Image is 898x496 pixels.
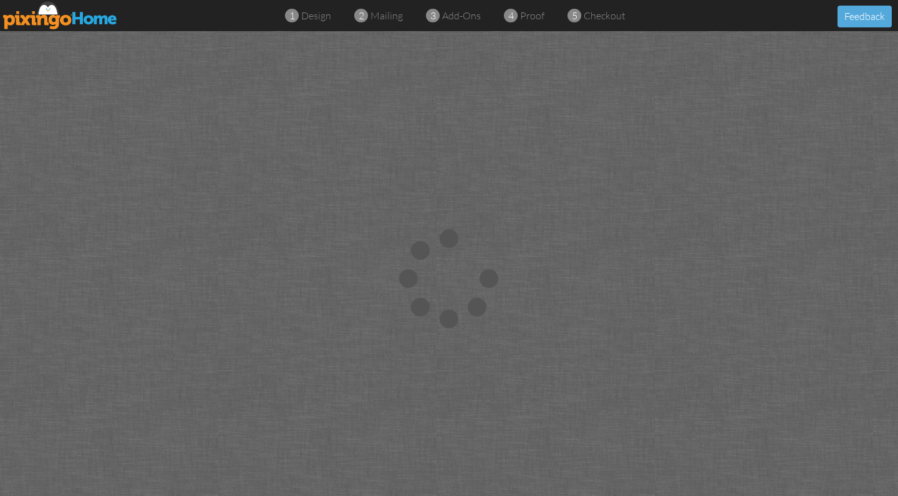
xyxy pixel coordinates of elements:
[430,9,436,23] span: 3
[3,1,118,29] img: pixingo logo
[508,9,514,23] span: 4
[359,9,364,23] span: 2
[584,9,625,22] span: checkout
[442,9,481,22] span: add-ons
[572,9,577,23] span: 5
[289,9,295,23] span: 1
[301,9,331,22] span: design
[370,9,403,22] span: mailing
[520,9,544,22] span: proof
[838,6,892,27] button: Feedback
